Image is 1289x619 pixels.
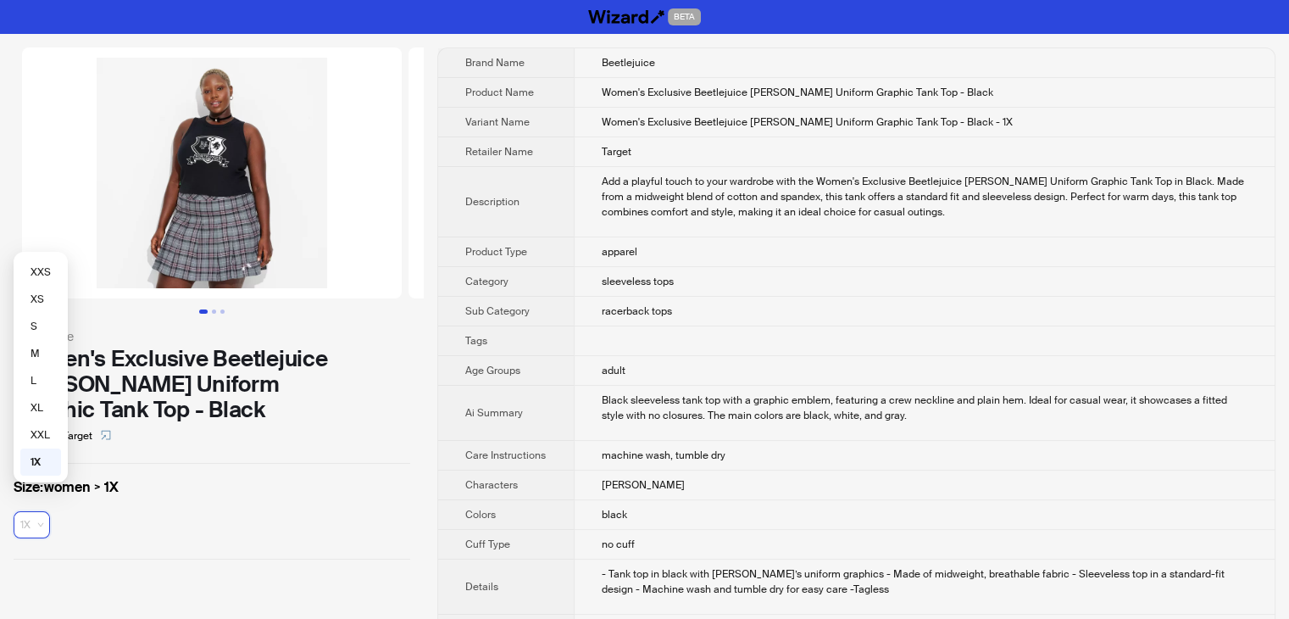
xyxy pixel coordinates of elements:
[212,309,216,314] button: Go to slide 2
[602,364,625,377] span: adult
[465,275,508,288] span: Category
[602,478,685,492] span: [PERSON_NAME]
[31,319,51,334] div: S
[22,47,402,298] img: Women's Exclusive Beetlejuice Astrid Uniform Graphic Tank Top - Black Women's Exclusive Beetlejui...
[14,478,44,496] span: Size :
[20,367,61,394] div: available
[465,56,525,70] span: Brand Name
[465,245,527,259] span: Product Type
[602,566,1247,597] div: - Tank top in black with Astrid’s uniform graphics - Made of midweight, breathable fabric - Sleev...
[668,8,701,25] span: BETA
[602,86,993,99] span: Women's Exclusive Beetlejuice [PERSON_NAME] Uniform Graphic Tank Top - Black
[602,174,1247,220] div: Add a playful touch to your wardrobe with the Women's Exclusive Beetlejuice Astrid Uniform Graphi...
[465,86,534,99] span: Product Name
[465,406,523,420] span: Ai Summary
[20,259,61,286] div: available
[101,430,111,440] span: select
[20,449,61,476] div: available
[31,400,51,415] div: XL
[465,145,533,159] span: Retailer Name
[20,286,61,313] div: available
[20,421,61,449] div: available
[465,478,518,492] span: Characters
[465,304,530,318] span: Sub Category
[602,393,1247,423] div: Black sleeveless tank top with a graphic emblem, featuring a crew neckline and plain hem. Ideal f...
[31,427,51,443] div: XXL
[602,538,635,551] span: no cuff
[602,115,1013,129] span: Women's Exclusive Beetlejuice [PERSON_NAME] Uniform Graphic Tank Top - Black - 1X
[602,275,674,288] span: sleeveless tops
[31,292,51,307] div: XS
[465,580,498,594] span: Details
[14,422,410,449] div: $8.25 from Target
[602,245,637,259] span: apparel
[408,47,788,298] img: Women's Exclusive Beetlejuice Astrid Uniform Graphic Tank Top - Black Women's Exclusive Beetlejui...
[602,56,655,70] span: Beetlejuice
[465,364,520,377] span: Age Groups
[465,508,496,521] span: Colors
[465,195,519,209] span: Description
[602,449,725,462] span: machine wash, tumble dry
[20,340,61,367] div: available
[31,346,51,361] div: M
[14,327,410,346] div: Beetlejuice
[602,304,672,318] span: racerback tops
[31,373,51,388] div: L
[465,334,487,348] span: Tags
[31,454,51,470] div: 1X
[20,512,43,538] span: available
[465,449,546,462] span: Care Instructions
[20,394,61,421] div: available
[602,508,627,521] span: black
[31,265,51,280] div: XXS
[14,477,410,498] label: women > 1X
[220,309,225,314] button: Go to slide 3
[602,145,631,159] span: Target
[20,313,61,340] div: available
[465,115,530,129] span: Variant Name
[465,538,510,551] span: Cuff Type
[14,346,410,422] div: Women's Exclusive Beetlejuice [PERSON_NAME] Uniform Graphic Tank Top - Black
[199,309,208,314] button: Go to slide 1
